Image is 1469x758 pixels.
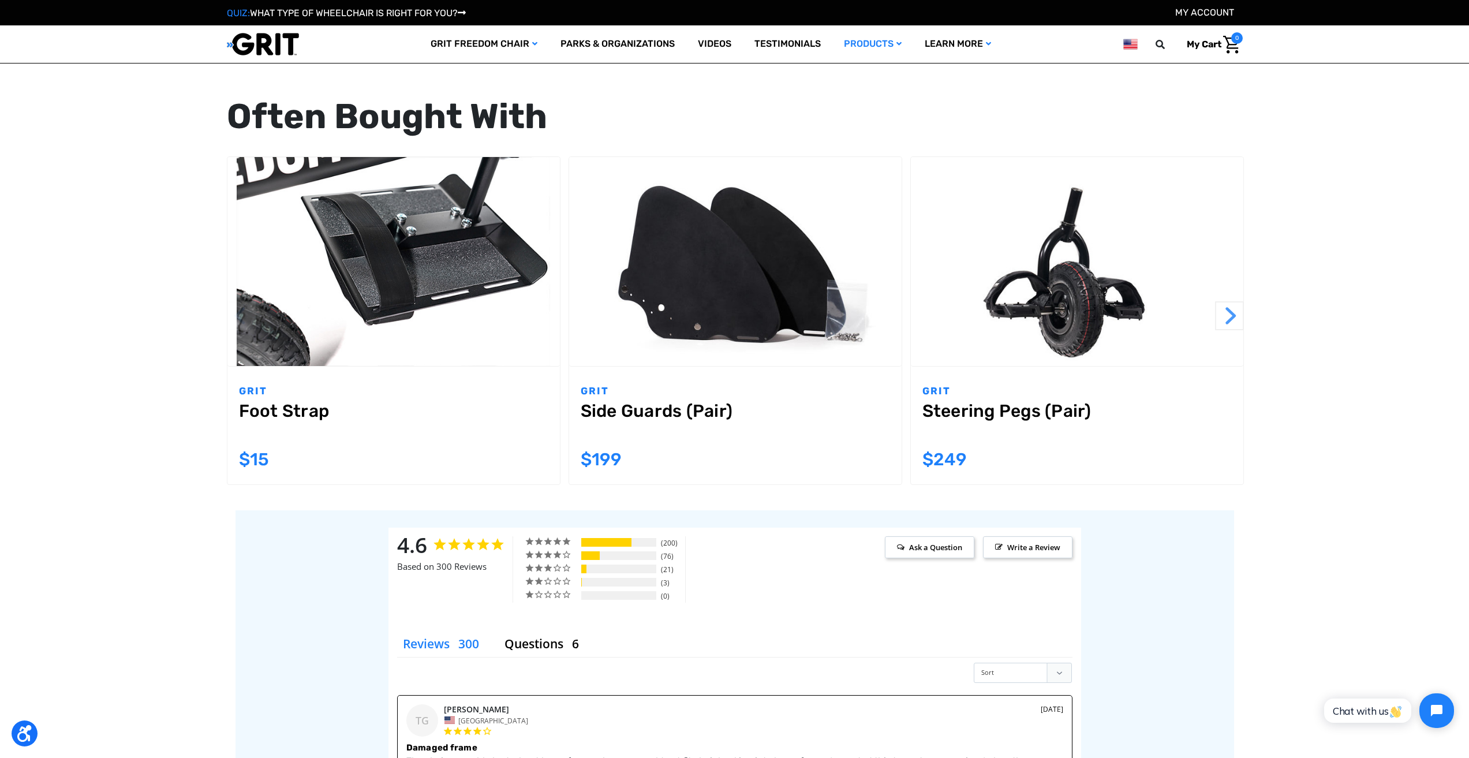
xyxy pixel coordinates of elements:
div: 5-Star Ratings [581,538,656,547]
div: 7% [581,565,586,573]
a: Steering Pegs (Pair),$249.00 [922,401,1232,442]
span: My Cart [1187,39,1221,50]
a: Side Guards (Pair),$199.00 [569,157,902,367]
p: GRIT [239,384,548,399]
span: QUIZ: [227,8,250,18]
a: Account [1175,7,1234,18]
img: Cart [1223,36,1240,54]
div: 21 [658,565,682,574]
img: GRIT Steering Pegs: pair of foot rests attached to front mountainboard caster wheel of GRIT Freed... [911,157,1243,367]
a: Learn More [913,25,1003,63]
a: Testimonials [743,25,832,63]
a: Side Guards (Pair),$199.00 [581,401,890,442]
a: Foot Strap,$15.00 [239,401,548,442]
span: [GEOGRAPHIC_DATA] [458,715,528,725]
button: Go to slide 2 of 2 [227,301,256,330]
span: 4-Star Rating Review [443,726,492,737]
div: Often Bought With [227,91,1243,143]
div: 2-Star Ratings [581,578,656,587]
div: 67% [581,538,631,547]
a: Foot Strap,$15.00 [227,157,560,367]
a: QUIZ:WHAT TYPE OF WHEELCHAIR IS RIGHT FOR YOU? [227,8,466,18]
span: Based on 300 Reviews [397,560,487,573]
a: GRIT Freedom Chair [419,25,549,63]
button: Go to slide 2 of 2 [1215,301,1244,330]
img: United States [444,716,455,725]
a: Videos [686,25,743,63]
div: 25% [581,551,600,560]
p: GRIT [581,384,890,399]
select: Sort reviews [974,663,1072,683]
a: Products [832,25,913,63]
div: 4 ★ [525,550,580,559]
div: 76 [658,551,682,561]
h3: Damaged frame [406,741,1063,755]
div: 5 ★ [525,536,580,546]
img: GRIT Foot Strap: velcro strap shown looped through slots on footplate of GRIT Freedom Chair to ke... [227,157,560,367]
img: GRIT All-Terrain Wheelchair and Mobility Equipment [227,32,299,56]
div: 3 ★ [525,563,580,573]
input: Search [1161,32,1178,57]
iframe: Tidio Chat [1311,684,1464,738]
strong: [PERSON_NAME] [444,704,509,715]
p: GRIT [922,384,1232,399]
div: TG [406,704,438,737]
a: Parks & Organizations [549,25,686,63]
img: GRIT Side Guards: pair of side guards and hardware to attach to GRIT Freedom Chair, to protect cl... [569,157,902,367]
a: Cart with 0 items [1178,32,1243,57]
span: Ask a Question [885,536,974,558]
img: us.png [1123,37,1137,51]
div: 3 [658,578,682,588]
div: [DATE] [1041,704,1063,715]
div: 1% [581,578,582,587]
a: Steering Pegs (Pair),$249.00 [911,157,1243,367]
span: $199 [581,449,622,470]
div: 4-Star Ratings [581,551,656,560]
span: 0 [1231,32,1243,44]
li: Questions [499,632,588,657]
strong: 4.6 [397,530,427,559]
div: 2 ★ [525,576,580,586]
div: 200 [658,538,682,548]
span: $15 [239,449,269,470]
li: Reviews [397,632,488,657]
div: 3-Star Ratings [581,565,656,573]
span: $249 [922,449,967,470]
span: Write a Review [983,536,1072,558]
